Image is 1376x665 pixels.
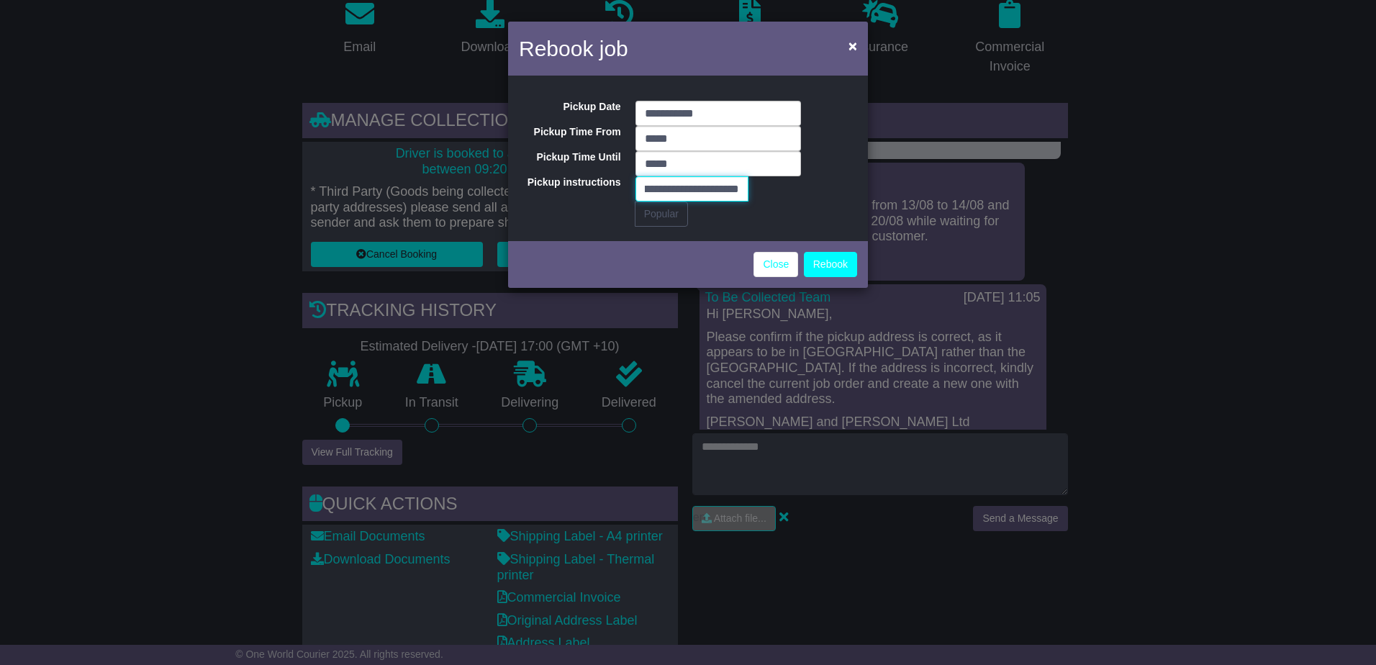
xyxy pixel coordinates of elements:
[508,176,628,189] label: Pickup instructions
[519,32,628,65] h4: Rebook job
[508,151,628,163] label: Pickup Time Until
[635,202,688,227] button: Popular
[508,126,628,138] label: Pickup Time From
[753,252,798,277] a: Close
[804,252,857,277] button: Rebook
[848,37,857,54] span: ×
[841,31,864,60] button: Close
[508,101,628,113] label: Pickup Date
